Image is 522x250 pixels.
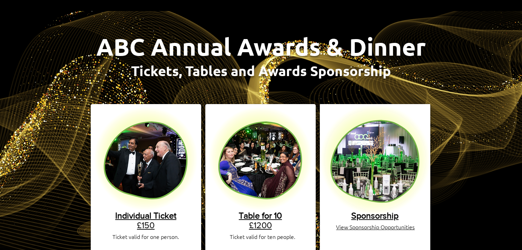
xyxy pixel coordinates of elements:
span: Individual Ticket [115,211,176,220]
a: Table for 10£1200 [239,211,282,230]
img: table ticket.png [208,107,312,211]
a: Individual Ticket£150 [115,211,176,230]
span: Ticket valid for one person. [112,233,179,240]
img: single ticket.png [94,107,198,211]
span: Tickets, Tables and Awards Sponsorship [131,62,391,80]
a: Sponsorship [351,211,398,220]
span: Table for 10 [239,211,282,220]
img: ABC AWARDS WEBSITE BACKGROUND BLOB (1).png [320,104,430,215]
span: Ticket valid for ten people. [230,233,295,240]
a: View Sponsorship Opportunities [336,223,415,231]
span: ABC Annual Awards & Dinner [96,32,426,61]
